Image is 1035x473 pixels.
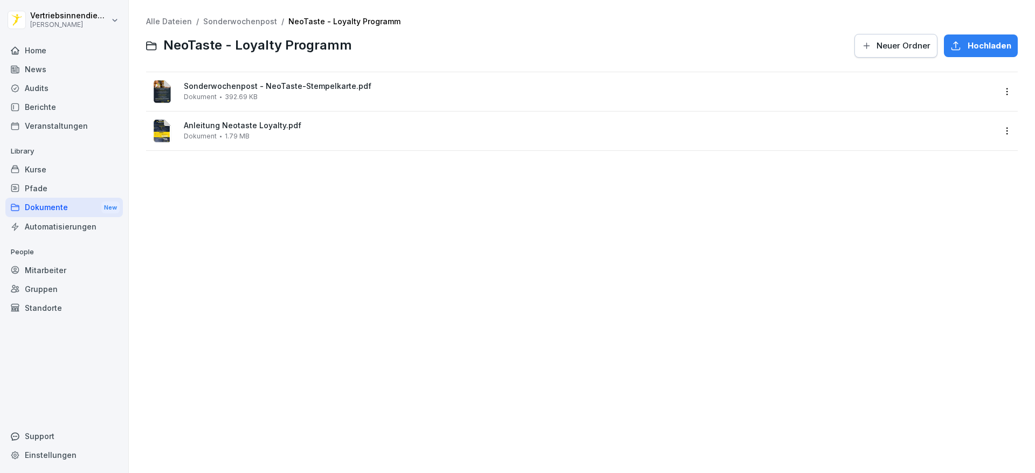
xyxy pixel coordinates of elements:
a: Standorte [5,298,123,317]
a: Gruppen [5,280,123,298]
div: New [101,201,120,214]
span: Anleitung Neotaste Loyalty.pdf [184,121,995,130]
p: Library [5,143,123,160]
a: Mitarbeiter [5,261,123,280]
a: News [5,60,123,79]
a: Alle Dateien [146,17,192,26]
a: Home [5,41,123,60]
span: Sonderwochenpost - NeoTaste-Stempelkarte.pdf [184,82,995,91]
span: Dokument [184,93,217,101]
p: [PERSON_NAME] [30,21,109,29]
span: / [281,17,284,26]
a: Berichte [5,98,123,116]
p: Vertriebsinnendienst [30,11,109,20]
span: / [196,17,199,26]
span: 1.79 MB [225,133,250,140]
button: Hochladen [944,34,1018,57]
span: Neuer Ordner [877,40,930,52]
a: Veranstaltungen [5,116,123,135]
a: Audits [5,79,123,98]
a: DokumenteNew [5,198,123,218]
a: Automatisierungen [5,217,123,236]
a: NeoTaste - Loyalty Programm [288,17,401,26]
span: Dokument [184,133,217,140]
a: Einstellungen [5,446,123,464]
button: Neuer Ordner [854,34,937,58]
a: Pfade [5,179,123,198]
a: Sonderwochenpost [203,17,277,26]
span: Hochladen [968,40,1011,52]
span: NeoTaste - Loyalty Programm [163,38,352,53]
a: Kurse [5,160,123,179]
div: Support [5,427,123,446]
span: 392.69 KB [225,93,258,101]
p: People [5,244,123,261]
div: Dokumente [5,198,123,218]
